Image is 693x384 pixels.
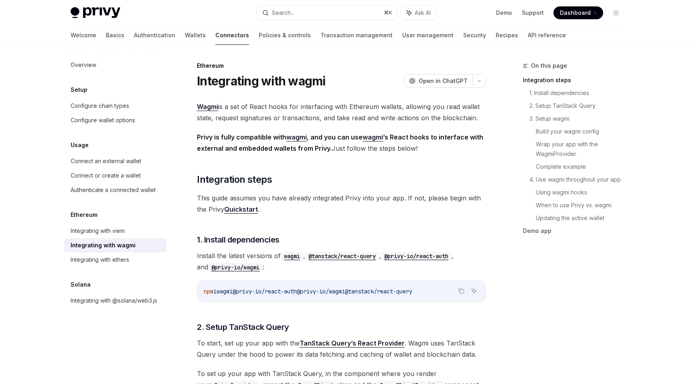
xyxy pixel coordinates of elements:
[560,9,591,17] span: Dashboard
[401,6,436,20] button: Ask AI
[224,205,258,214] a: Quickstart
[272,8,294,18] div: Search...
[197,338,486,360] span: To start, set up your app with the . Wagmi uses TanStack Query under the hood to power its data f...
[185,26,206,45] a: Wallets
[71,115,135,125] div: Configure wallet options
[71,7,120,18] img: light logo
[71,140,89,150] h5: Usage
[106,26,124,45] a: Basics
[64,58,167,72] a: Overview
[536,125,629,138] a: Build your wagmi config
[71,85,87,95] h5: Setup
[71,280,91,289] h5: Solana
[536,160,629,173] a: Complete example
[531,61,567,71] span: On this page
[402,26,454,45] a: User management
[529,99,629,112] a: 2. Setup TanStack Query
[345,288,412,295] span: @tanstack/react-query
[523,74,629,87] a: Integration steps
[197,133,483,152] strong: Privy is fully compatible with , and you can use ’s React hooks to interface with external and em...
[71,26,96,45] a: Welcome
[404,74,472,88] button: Open in ChatGPT
[305,252,379,260] a: @tanstack/react-query
[529,173,629,186] a: 4. Use wagmi throughout your app
[208,263,263,272] code: @privy-io/wagmi
[523,224,629,237] a: Demo app
[381,252,452,260] a: @privy-io/react-auth
[381,252,452,261] code: @privy-io/react-auth
[286,133,307,141] a: wagmi
[213,288,217,295] span: i
[257,6,397,20] button: Search...⌘K
[456,286,466,296] button: Copy the contents from the code block
[134,26,175,45] a: Authentication
[197,74,326,88] h1: Integrating with wagmi
[469,286,479,296] button: Ask AI
[522,9,544,17] a: Support
[197,131,486,154] span: Just follow the steps below!
[415,9,431,17] span: Ask AI
[197,103,218,111] a: Wagmi
[197,250,486,273] span: Install the latest versions of , , , and :
[71,226,125,236] div: Integrating with viem
[536,138,629,160] a: Wrap your app with the WagmiProvider
[204,288,213,295] span: npm
[536,186,629,199] a: Using wagmi hooks
[496,9,512,17] a: Demo
[320,26,393,45] a: Transaction management
[528,26,566,45] a: API reference
[64,99,167,113] a: Configure chain types
[197,101,486,123] span: is a set of React hooks for interfacing with Ethereum wallets, allowing you read wallet state, re...
[259,26,311,45] a: Policies & controls
[71,255,129,265] div: Integrating with ethers
[71,60,96,70] div: Overview
[536,212,629,224] a: Updating the active wallet
[208,263,263,271] a: @privy-io/wagmi
[71,156,141,166] div: Connect an external wallet
[64,154,167,168] a: Connect an external wallet
[610,6,622,19] button: Toggle dark mode
[64,253,167,267] a: Integrating with ethers
[197,321,289,333] span: 2. Setup TanStack Query
[215,26,249,45] a: Connectors
[529,112,629,125] a: 3. Setup wagmi
[197,192,486,215] span: This guide assumes you have already integrated Privy into your app. If not, please begin with the...
[64,113,167,127] a: Configure wallet options
[71,296,157,305] div: Integrating with @solana/web3.js
[297,288,345,295] span: @privy-io/wagmi
[71,101,129,111] div: Configure chain types
[71,210,97,220] h5: Ethereum
[71,171,141,180] div: Connect or create a wallet
[64,238,167,253] a: Integrating with wagmi
[233,288,297,295] span: @privy-io/react-auth
[300,339,405,348] a: TanStack Query’s React Provider
[197,173,272,186] span: Integration steps
[197,62,486,70] div: Ethereum
[536,199,629,212] a: When to use Privy vs. wagmi
[384,10,392,16] span: ⌘ K
[419,77,468,85] span: Open in ChatGPT
[281,252,303,261] code: wagmi
[305,252,379,261] code: @tanstack/react-query
[529,87,629,99] a: 1. Install dependencies
[363,133,383,141] a: wagmi
[64,168,167,183] a: Connect or create a wallet
[64,183,167,197] a: Authenticate a connected wallet
[217,288,233,295] span: wagmi
[197,234,280,245] span: 1. Install dependencies
[281,252,303,260] a: wagmi
[64,293,167,308] a: Integrating with @solana/web3.js
[553,6,603,19] a: Dashboard
[64,224,167,238] a: Integrating with viem
[71,185,156,195] div: Authenticate a connected wallet
[496,26,518,45] a: Recipes
[463,26,486,45] a: Security
[71,241,136,250] div: Integrating with wagmi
